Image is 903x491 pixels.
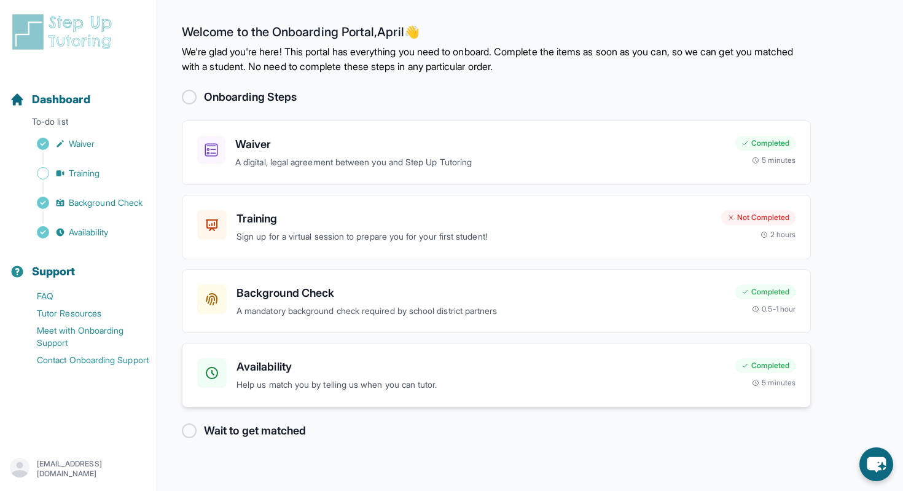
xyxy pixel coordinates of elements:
[37,459,147,479] p: [EMAIL_ADDRESS][DOMAIN_NAME]
[182,44,811,74] p: We're glad you're here! This portal has everything you need to onboard. Complete the items as soo...
[10,352,157,369] a: Contact Onboarding Support
[237,378,725,392] p: Help us match you by telling us when you can tutor.
[10,135,157,152] a: Waiver
[32,91,90,108] span: Dashboard
[752,155,795,165] div: 5 minutes
[237,230,711,244] p: Sign up for a virtual session to prepare you for your first student!
[182,25,811,44] h2: Welcome to the Onboarding Portal, April 👋
[5,116,152,133] p: To-do list
[69,226,108,238] span: Availability
[735,285,795,299] div: Completed
[237,210,711,227] h3: Training
[721,210,795,225] div: Not Completed
[237,285,725,302] h3: Background Check
[235,136,725,153] h3: Waiver
[182,195,811,259] a: TrainingSign up for a virtual session to prepare you for your first student!Not Completed2 hours
[69,197,143,209] span: Background Check
[752,378,795,388] div: 5 minutes
[204,88,297,106] h2: Onboarding Steps
[752,304,795,314] div: 0.5-1 hour
[69,167,100,179] span: Training
[204,422,306,439] h2: Wait to get matched
[10,12,119,52] img: logo
[859,447,893,481] button: chat-button
[10,288,157,305] a: FAQ
[10,305,157,322] a: Tutor Resources
[182,343,811,407] a: AvailabilityHelp us match you by telling us when you can tutor.Completed5 minutes
[10,165,157,182] a: Training
[182,269,811,334] a: Background CheckA mandatory background check required by school district partnersCompleted0.5-1 hour
[182,120,811,185] a: WaiverA digital, legal agreement between you and Step Up TutoringCompleted5 minutes
[237,358,725,375] h3: Availability
[32,263,76,280] span: Support
[10,458,147,480] button: [EMAIL_ADDRESS][DOMAIN_NAME]
[735,358,795,373] div: Completed
[237,304,725,318] p: A mandatory background check required by school district partners
[235,155,725,170] p: A digital, legal agreement between you and Step Up Tutoring
[735,136,795,151] div: Completed
[69,138,95,150] span: Waiver
[760,230,796,240] div: 2 hours
[10,224,157,241] a: Availability
[10,322,157,352] a: Meet with Onboarding Support
[5,243,152,285] button: Support
[5,71,152,113] button: Dashboard
[10,91,90,108] a: Dashboard
[10,194,157,211] a: Background Check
